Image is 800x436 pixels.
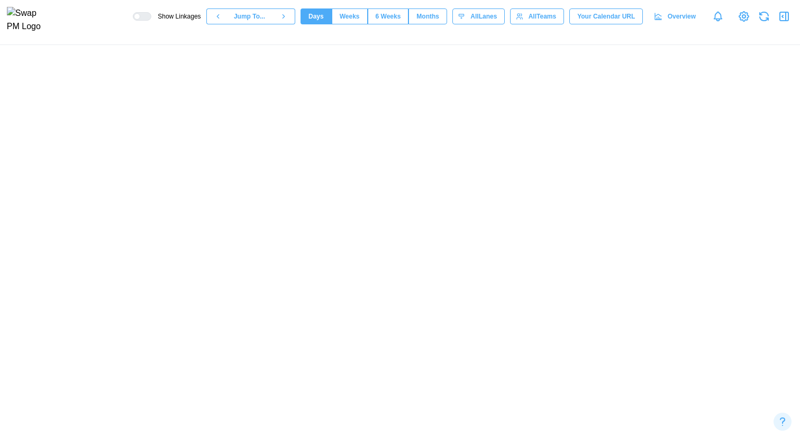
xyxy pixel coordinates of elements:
button: Your Calendar URL [569,8,643,24]
span: Days [308,9,324,24]
span: Show Linkages [151,12,201,21]
span: Your Calendar URL [577,9,635,24]
img: Swap PM Logo [7,7,50,33]
button: 6 Weeks [368,8,409,24]
button: Months [408,8,447,24]
span: Overview [668,9,696,24]
span: All Teams [529,9,556,24]
button: Open Drawer [777,9,792,24]
span: Weeks [340,9,360,24]
button: Refresh Grid [757,9,771,24]
a: Notifications [709,7,727,25]
span: Months [416,9,439,24]
span: Jump To... [234,9,265,24]
span: All Lanes [470,9,497,24]
button: AllTeams [510,8,564,24]
button: Weeks [332,8,368,24]
a: View Project [737,9,751,24]
button: Days [301,8,332,24]
button: Jump To... [229,8,272,24]
button: AllLanes [452,8,505,24]
a: Overview [648,8,704,24]
span: 6 Weeks [376,9,401,24]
